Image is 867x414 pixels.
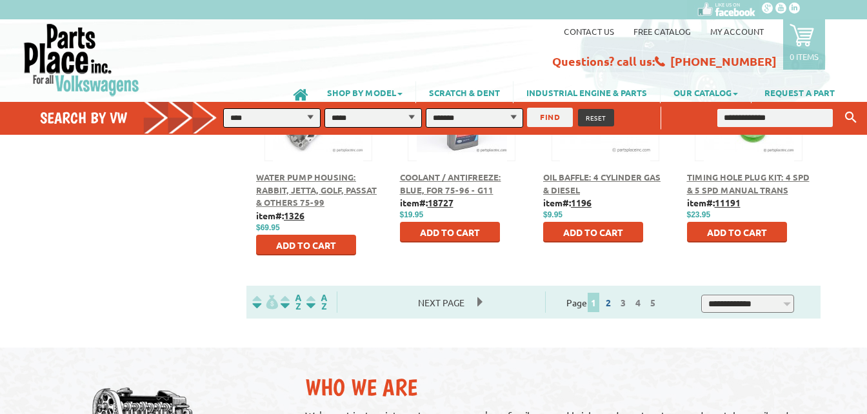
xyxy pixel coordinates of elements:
[563,226,623,238] span: Add to Cart
[647,297,659,308] a: 5
[752,81,848,103] a: REQUEST A PART
[256,235,356,255] button: Add to Cart
[256,210,304,221] b: item#:
[783,19,825,70] a: 0 items
[256,172,377,208] a: Water Pump Housing: Rabbit, Jetta, Golf, Passat & Others 75-99
[416,81,513,103] a: SCRATCH & DENT
[687,197,741,208] b: item#:
[420,226,480,238] span: Add to Cart
[588,293,599,312] span: 1
[276,239,336,251] span: Add to Cart
[305,373,838,401] h2: Who We Are
[710,26,764,37] a: My Account
[405,297,477,308] a: Next Page
[687,172,810,195] a: Timing Hole Plug Kit: 4 Spd & 5 Spd Manual Trans
[314,81,415,103] a: SHOP BY MODEL
[571,197,592,208] u: 1196
[564,26,614,37] a: Contact us
[278,295,304,310] img: Sort by Headline
[578,109,614,126] button: RESET
[707,226,767,238] span: Add to Cart
[603,297,614,308] a: 2
[428,197,453,208] u: 18727
[543,210,563,219] span: $9.95
[545,291,681,313] div: Page
[40,108,226,127] h4: Search by VW
[633,26,691,37] a: Free Catalog
[687,222,787,242] button: Add to Cart
[400,172,501,195] a: Coolant / Antifreeze: Blue, for 75-96 - G11
[23,23,141,97] img: Parts Place Inc!
[841,107,861,128] button: Keyword Search
[543,197,592,208] b: item#:
[586,113,606,123] span: RESET
[543,172,661,195] a: Oil Baffle: 4 Cylinder Gas & Diesel
[527,108,573,127] button: FIND
[790,51,819,62] p: 0 items
[400,210,424,219] span: $19.95
[632,297,644,308] a: 4
[661,81,751,103] a: OUR CATALOG
[304,295,330,310] img: Sort by Sales Rank
[513,81,660,103] a: INDUSTRIAL ENGINE & PARTS
[405,293,477,312] span: Next Page
[687,210,711,219] span: $23.95
[400,197,453,208] b: item#:
[252,295,278,310] img: filterpricelow.svg
[284,210,304,221] u: 1326
[256,223,280,232] span: $69.95
[543,222,643,242] button: Add to Cart
[400,222,500,242] button: Add to Cart
[617,297,629,308] a: 3
[715,197,741,208] u: 11191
